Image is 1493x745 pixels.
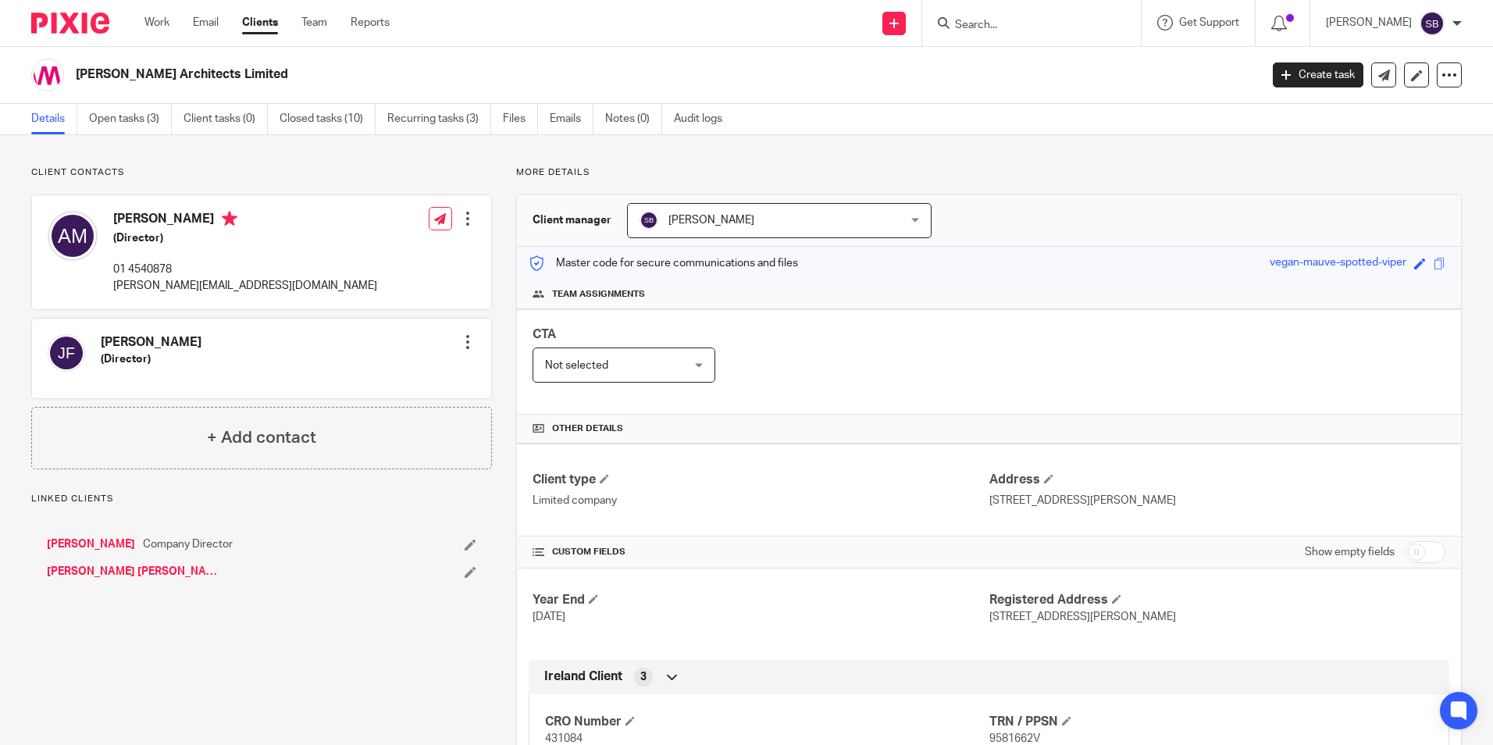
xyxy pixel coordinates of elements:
h2: [PERSON_NAME] Architects Limited [76,66,1014,83]
p: Client contacts [31,166,492,179]
span: Ireland Client [544,668,622,685]
span: Not selected [545,360,608,371]
span: 3 [640,669,647,685]
h4: Registered Address [989,592,1445,608]
p: More details [516,166,1462,179]
a: [PERSON_NAME] [PERSON_NAME] [47,564,219,579]
a: Audit logs [674,104,734,134]
span: [STREET_ADDRESS][PERSON_NAME] [989,611,1176,622]
span: [PERSON_NAME] [668,215,754,226]
img: Alan%20Mee%20Architect%20Logo%20.png [31,59,64,91]
img: svg%3E [1420,11,1445,36]
p: Linked clients [31,493,492,505]
p: [STREET_ADDRESS][PERSON_NAME] [989,493,1445,508]
a: Work [144,15,169,30]
a: Reports [351,15,390,30]
span: Company Director [143,536,233,552]
a: Email [193,15,219,30]
a: Closed tasks (10) [280,104,376,134]
a: Recurring tasks (3) [387,104,491,134]
span: CTA [533,328,556,340]
p: [PERSON_NAME][EMAIL_ADDRESS][DOMAIN_NAME] [113,278,377,294]
img: svg%3E [48,211,98,261]
a: Open tasks (3) [89,104,172,134]
span: Team assignments [552,288,645,301]
h5: (Director) [101,351,201,367]
a: Create task [1273,62,1363,87]
span: 431084 [545,733,583,744]
h4: [PERSON_NAME] [101,334,201,351]
p: Master code for secure communications and files [529,255,798,271]
a: Details [31,104,77,134]
a: Emails [550,104,593,134]
h4: + Add contact [207,426,316,450]
img: Pixie [31,12,109,34]
a: Client tasks (0) [184,104,268,134]
h3: Client manager [533,212,611,228]
input: Search [953,19,1094,33]
i: Primary [222,211,237,226]
p: Limited company [533,493,989,508]
a: [PERSON_NAME] [47,536,135,552]
span: Get Support [1179,17,1239,28]
a: Files [503,104,538,134]
a: Team [301,15,327,30]
span: Other details [552,422,623,435]
h4: CUSTOM FIELDS [533,546,989,558]
h4: TRN / PPSN [989,714,1433,730]
h5: (Director) [113,230,377,246]
label: Show empty fields [1305,544,1395,560]
img: svg%3E [48,334,85,372]
h4: CRO Number [545,714,989,730]
a: Clients [242,15,278,30]
div: vegan-mauve-spotted-viper [1270,255,1406,273]
p: [PERSON_NAME] [1326,15,1412,30]
a: Notes (0) [605,104,662,134]
h4: Year End [533,592,989,608]
h4: [PERSON_NAME] [113,211,377,230]
h4: Address [989,472,1445,488]
p: 01 4540878 [113,262,377,277]
span: [DATE] [533,611,565,622]
span: 9581662V [989,733,1040,744]
img: svg%3E [640,211,658,230]
h4: Client type [533,472,989,488]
